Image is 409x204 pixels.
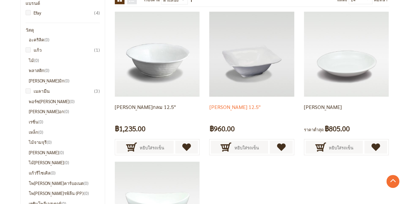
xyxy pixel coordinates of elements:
[29,57,100,64] li: ไม้
[209,12,294,96] img: melamine bowl, food bowl, extra large food bowl, salad bowl, extra large salad bowl, food display...
[304,103,342,110] a: [PERSON_NAME]
[44,37,49,42] span: 0
[64,109,69,114] span: 0
[26,28,100,33] div: วัสดุ
[29,108,100,115] li: [PERSON_NAME]อก
[304,51,389,56] a: melamine bowl, food bowl, extra large food bowl, salad bowl, extra large salad bowl, food display...
[325,123,350,134] span: ฿805.00
[209,51,294,56] a: melamine bowl, food bowl, extra large food bowl, salad bowl, extra large salad bowl, food display...
[29,77,100,84] li: [PERSON_NAME]มิก
[209,123,234,134] span: ฿960.00
[83,180,89,186] span: 0
[34,58,39,63] span: 0
[64,160,69,165] span: 0
[94,87,100,94] span: 3
[329,141,353,155] span: หยิบใส่รถเข็น
[44,68,49,73] span: 0
[306,141,363,154] button: หยิบใส่รถเข็น
[29,159,100,166] li: ไม้[PERSON_NAME]
[115,12,199,96] img: melamine bowl, food bowl, extra large food bowl, salad bowl, extra large salad bowl, food display...
[386,175,399,188] a: Go to Top
[29,98,100,105] li: พอร์ซ[PERSON_NAME]
[364,141,387,154] a: เพิ่มไปยังรายการโปรด
[94,9,100,16] span: 4
[29,36,100,43] li: อะคริลิค
[29,129,100,136] li: เหล็ก
[29,9,100,16] a: Efay
[29,169,100,177] li: แก้วรีไซเคิล
[29,67,100,74] li: พลาสติก
[140,141,164,155] span: หยิบใส่รถเข็น
[234,141,259,155] span: หยิบใส่รถเข็น
[29,46,100,53] a: แก้ว
[175,141,198,154] a: เพิ่มไปยังรายการโปรด
[29,118,100,125] li: เรซิ่น
[209,103,260,110] a: [PERSON_NAME] 12.5"
[29,190,100,197] li: โพ[PERSON_NAME]รพิลีน (PP)
[84,190,89,196] span: 0
[304,127,324,132] span: ราคาต่ำสุด
[211,141,268,154] button: หยิบใส่รถเข็น
[59,150,64,155] span: 0
[115,51,199,56] a: melamine bowl, food bowl, extra large food bowl, salad bowl, extra large salad bowl, food display...
[304,12,389,96] img: melamine bowl, food bowl, extra large food bowl, salad bowl, extra large salad bowl, food display...
[270,141,293,154] a: เพิ่มไปยังรายการโปรด
[50,170,56,176] span: 0
[64,78,70,83] span: 0
[29,149,100,156] li: [PERSON_NAME]
[47,139,52,145] span: 0
[29,180,100,187] li: โพ[PERSON_NAME]คาร์บอเนต
[29,139,100,146] li: ไม้จามจุรี
[26,1,100,6] div: แบรนด์
[115,123,145,134] span: ฿1,235.00
[116,141,174,154] button: หยิบใส่รถเข็น
[70,99,75,104] span: 0
[115,103,176,110] a: [PERSON_NAME]กลม 12.5"
[94,46,100,53] span: 1
[38,119,43,124] span: 0
[29,87,100,94] a: เมลามีน
[38,129,43,135] span: 0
